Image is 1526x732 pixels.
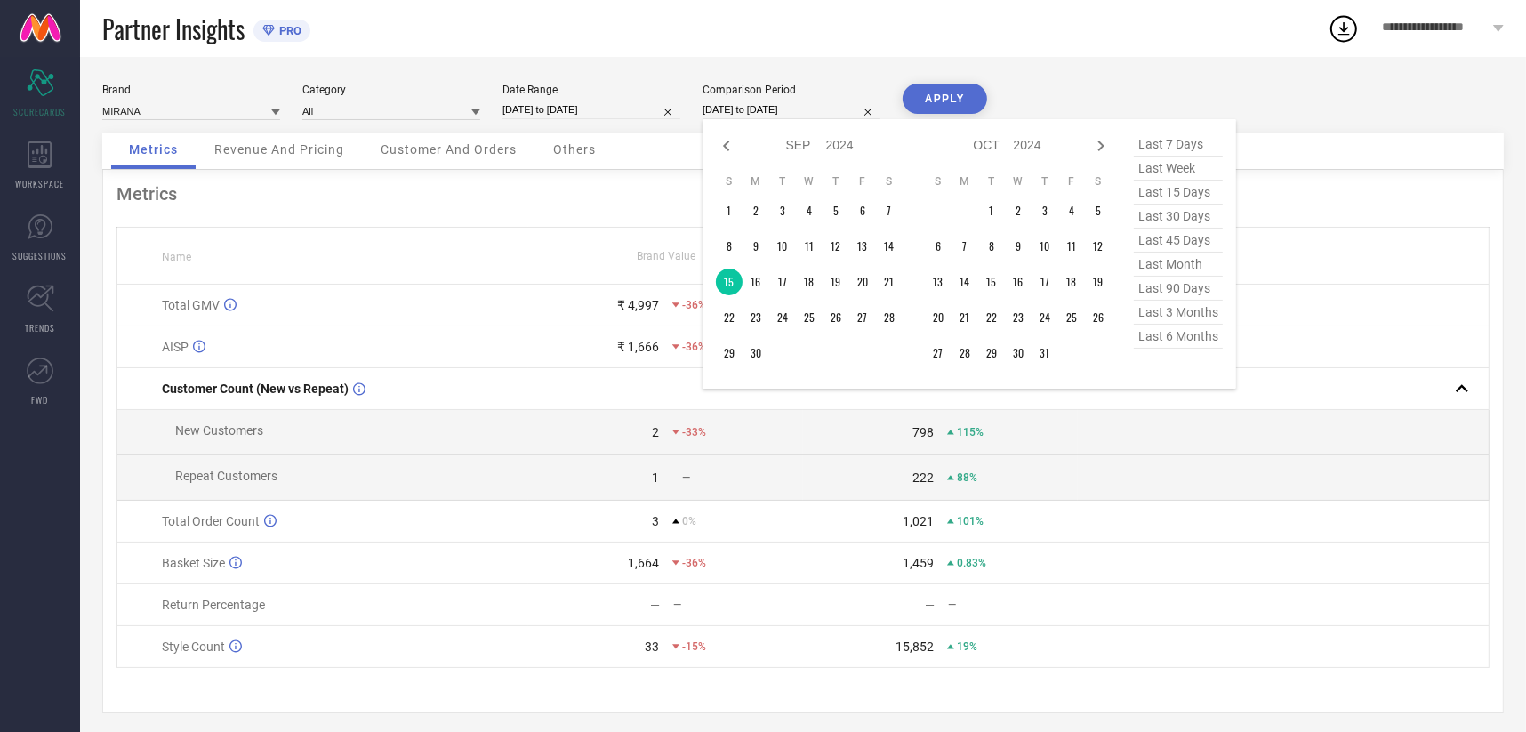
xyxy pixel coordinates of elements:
[796,304,823,331] td: Wed Sep 25 2024
[903,556,934,570] div: 1,459
[25,321,55,334] span: TRENDS
[957,515,984,527] span: 101%
[796,197,823,224] td: Wed Sep 04 2024
[903,514,934,528] div: 1,021
[823,197,849,224] td: Thu Sep 05 2024
[849,197,876,224] td: Fri Sep 06 2024
[796,233,823,260] td: Wed Sep 11 2024
[214,142,344,157] span: Revenue And Pricing
[381,142,517,157] span: Customer And Orders
[743,174,769,189] th: Monday
[912,471,934,485] div: 222
[175,423,263,438] span: New Customers
[1005,340,1032,366] td: Wed Oct 30 2024
[876,269,903,295] td: Sat Sep 21 2024
[925,598,935,612] div: —
[1134,253,1223,277] span: last month
[302,84,480,96] div: Category
[650,598,660,612] div: —
[952,269,978,295] td: Mon Oct 14 2024
[716,340,743,366] td: Sun Sep 29 2024
[796,174,823,189] th: Wednesday
[1085,269,1112,295] td: Sat Oct 19 2024
[769,269,796,295] td: Tue Sep 17 2024
[876,304,903,331] td: Sat Sep 28 2024
[1134,205,1223,229] span: last 30 days
[162,598,265,612] span: Return Percentage
[903,84,987,114] button: APPLY
[129,142,178,157] span: Metrics
[743,233,769,260] td: Mon Sep 09 2024
[957,426,984,438] span: 115%
[925,340,952,366] td: Sun Oct 27 2024
[957,471,977,484] span: 88%
[703,84,880,96] div: Comparison Period
[1134,157,1223,181] span: last week
[1058,197,1085,224] td: Fri Oct 04 2024
[769,304,796,331] td: Tue Sep 24 2024
[978,174,1005,189] th: Tuesday
[502,101,680,119] input: Select date range
[876,197,903,224] td: Sat Sep 07 2024
[1085,304,1112,331] td: Sat Oct 26 2024
[796,269,823,295] td: Wed Sep 18 2024
[1032,269,1058,295] td: Thu Oct 17 2024
[14,105,67,118] span: SCORECARDS
[952,174,978,189] th: Monday
[1085,197,1112,224] td: Sat Oct 05 2024
[978,233,1005,260] td: Tue Oct 08 2024
[952,340,978,366] td: Mon Oct 28 2024
[716,304,743,331] td: Sun Sep 22 2024
[682,426,706,438] span: -33%
[925,269,952,295] td: Sun Oct 13 2024
[978,197,1005,224] td: Tue Oct 01 2024
[102,11,245,47] span: Partner Insights
[716,269,743,295] td: Sun Sep 15 2024
[896,639,934,654] div: 15,852
[823,233,849,260] td: Thu Sep 12 2024
[682,299,706,311] span: -36%
[876,233,903,260] td: Sat Sep 14 2024
[957,640,977,653] span: 19%
[925,304,952,331] td: Sun Oct 20 2024
[1032,340,1058,366] td: Thu Oct 31 2024
[769,197,796,224] td: Tue Sep 03 2024
[1328,12,1360,44] div: Open download list
[716,233,743,260] td: Sun Sep 08 2024
[876,174,903,189] th: Saturday
[652,425,659,439] div: 2
[849,304,876,331] td: Fri Sep 27 2024
[849,174,876,189] th: Friday
[637,250,695,262] span: Brand Value
[912,425,934,439] div: 798
[16,177,65,190] span: WORKSPACE
[13,249,68,262] span: SUGGESTIONS
[716,135,737,157] div: Previous month
[162,298,220,312] span: Total GMV
[162,514,260,528] span: Total Order Count
[849,233,876,260] td: Fri Sep 13 2024
[925,174,952,189] th: Sunday
[743,269,769,295] td: Mon Sep 16 2024
[978,304,1005,331] td: Tue Oct 22 2024
[1032,304,1058,331] td: Thu Oct 24 2024
[1134,133,1223,157] span: last 7 days
[1090,135,1112,157] div: Next month
[652,471,659,485] div: 1
[952,304,978,331] td: Mon Oct 21 2024
[1058,269,1085,295] td: Fri Oct 18 2024
[162,251,191,263] span: Name
[1134,277,1223,301] span: last 90 days
[1085,233,1112,260] td: Sat Oct 12 2024
[1058,304,1085,331] td: Fri Oct 25 2024
[952,233,978,260] td: Mon Oct 07 2024
[1085,174,1112,189] th: Saturday
[1005,233,1032,260] td: Wed Oct 09 2024
[1032,233,1058,260] td: Thu Oct 10 2024
[628,556,659,570] div: 1,664
[743,304,769,331] td: Mon Sep 23 2024
[652,514,659,528] div: 3
[716,197,743,224] td: Sun Sep 01 2024
[162,556,225,570] span: Basket Size
[703,101,880,119] input: Select comparison period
